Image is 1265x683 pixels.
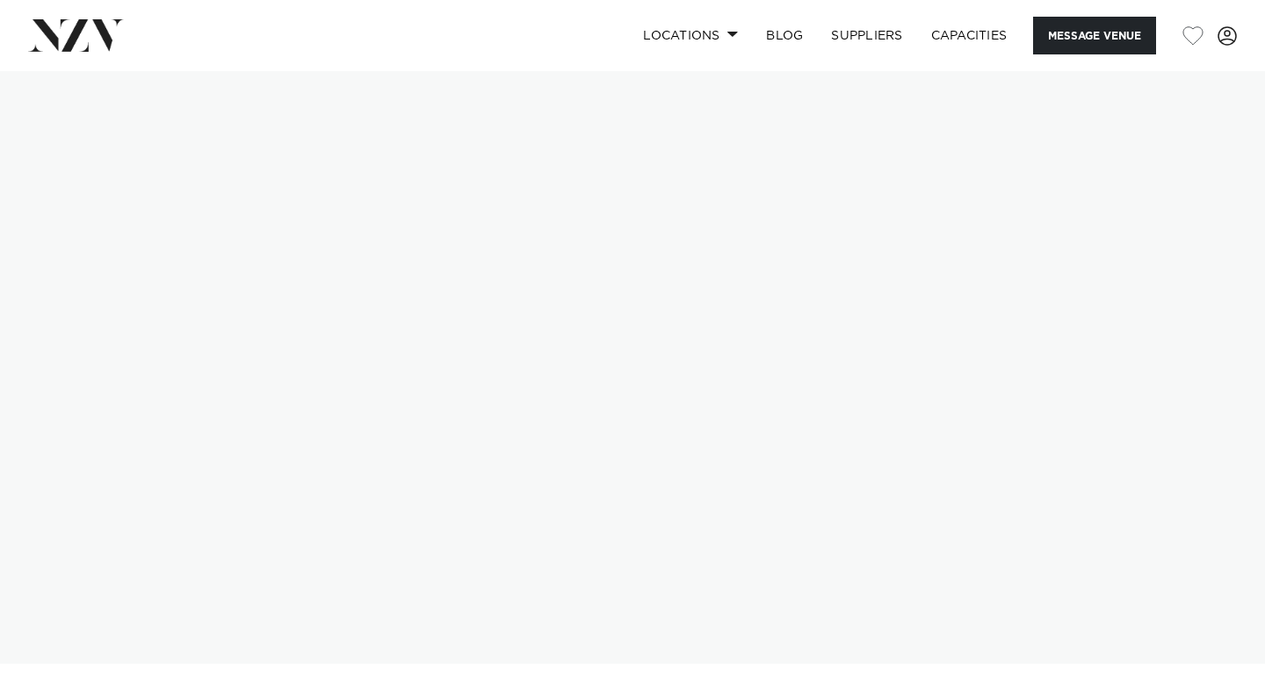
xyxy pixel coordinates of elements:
[752,17,817,54] a: BLOG
[28,19,124,51] img: nzv-logo.png
[917,17,1022,54] a: Capacities
[817,17,916,54] a: SUPPLIERS
[629,17,752,54] a: Locations
[1033,17,1156,54] button: Message Venue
